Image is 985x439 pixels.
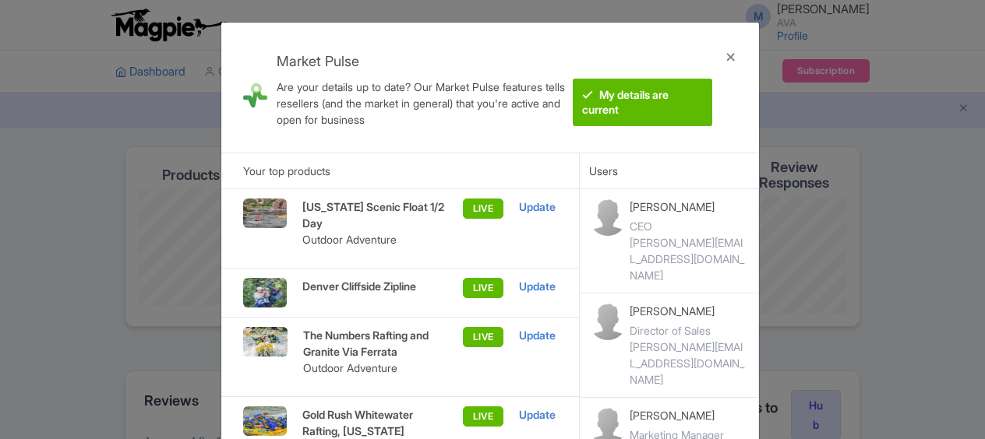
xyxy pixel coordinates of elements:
p: [PERSON_NAME] [630,303,749,319]
div: Update [519,198,557,216]
p: [PERSON_NAME] [630,198,749,215]
div: CEO [630,218,749,234]
div: Are your details up to date? Our Market Pulse features tells resellers (and the market in general... [277,79,572,128]
div: Your top products [221,153,579,188]
div: Update [519,278,557,295]
h4: Market Pulse [277,54,572,69]
p: Outdoor Adventure [302,231,450,248]
div: Users [580,153,759,188]
div: Director of Sales [630,322,749,339]
div: Update [519,327,557,344]
img: contact-b11cc6e953956a0c50a2f97983291f06.png [589,198,627,236]
p: Outdoor Adventure [303,360,450,376]
img: IMG_0212_ygneot.jpg [243,406,287,436]
p: Denver Cliffside Zipline [302,278,450,294]
p: [US_STATE] Scenic Float 1/2 Day [302,198,450,231]
img: market_pulse-1-0a5220b3d29e4a0de46fb7534bebe030.svg [243,63,267,128]
p: The Numbers Rafting and Granite Via Ferrata [303,327,450,360]
img: contact-b11cc6e953956a0c50a2f97983291f06.png [589,303,627,340]
div: Update [519,406,557,423]
div: [PERSON_NAME][EMAIL_ADDRESS][DOMAIN_NAME] [630,339,749,388]
img: DSC_6147_1_wlxyfk.jpg [243,278,287,307]
div: [PERSON_NAME][EMAIL_ADDRESS][DOMAIN_NAME] [630,234,749,283]
img: IMG_0222_pgpobj.jpg [243,198,287,228]
img: ynqukeqcf2zkvgfv0tat.jpg [243,327,288,356]
p: [PERSON_NAME] [630,407,749,423]
btn: My details are current [573,79,712,126]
